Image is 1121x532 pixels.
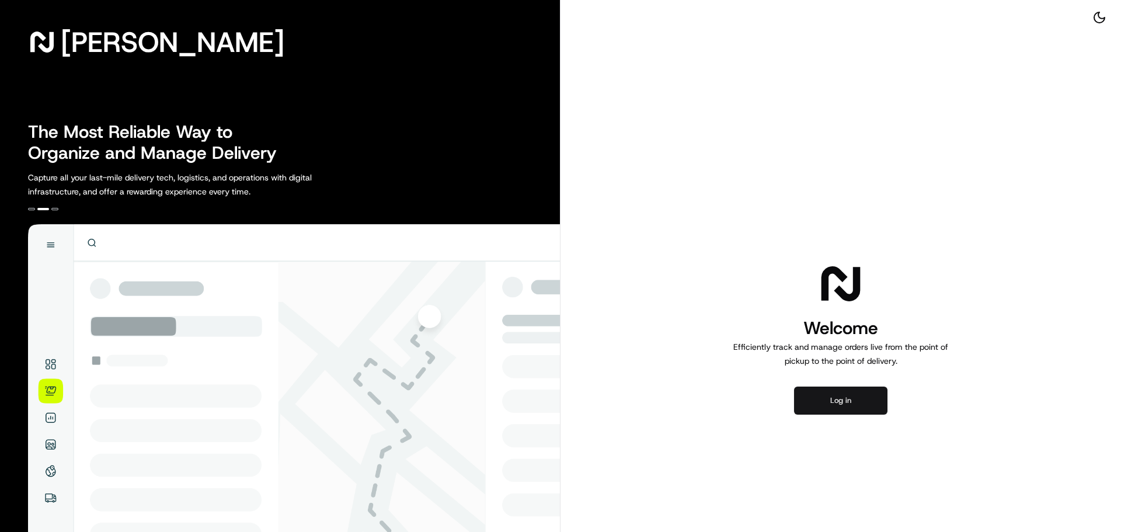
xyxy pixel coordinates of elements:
h1: Welcome [729,317,953,340]
h2: The Most Reliable Way to Organize and Manage Delivery [28,121,290,164]
button: Log in [794,387,887,415]
p: Capture all your last-mile delivery tech, logistics, and operations with digital infrastructure, ... [28,171,364,199]
span: [PERSON_NAME] [61,30,284,54]
p: Efficiently track and manage orders live from the point of pickup to the point of delivery. [729,340,953,368]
